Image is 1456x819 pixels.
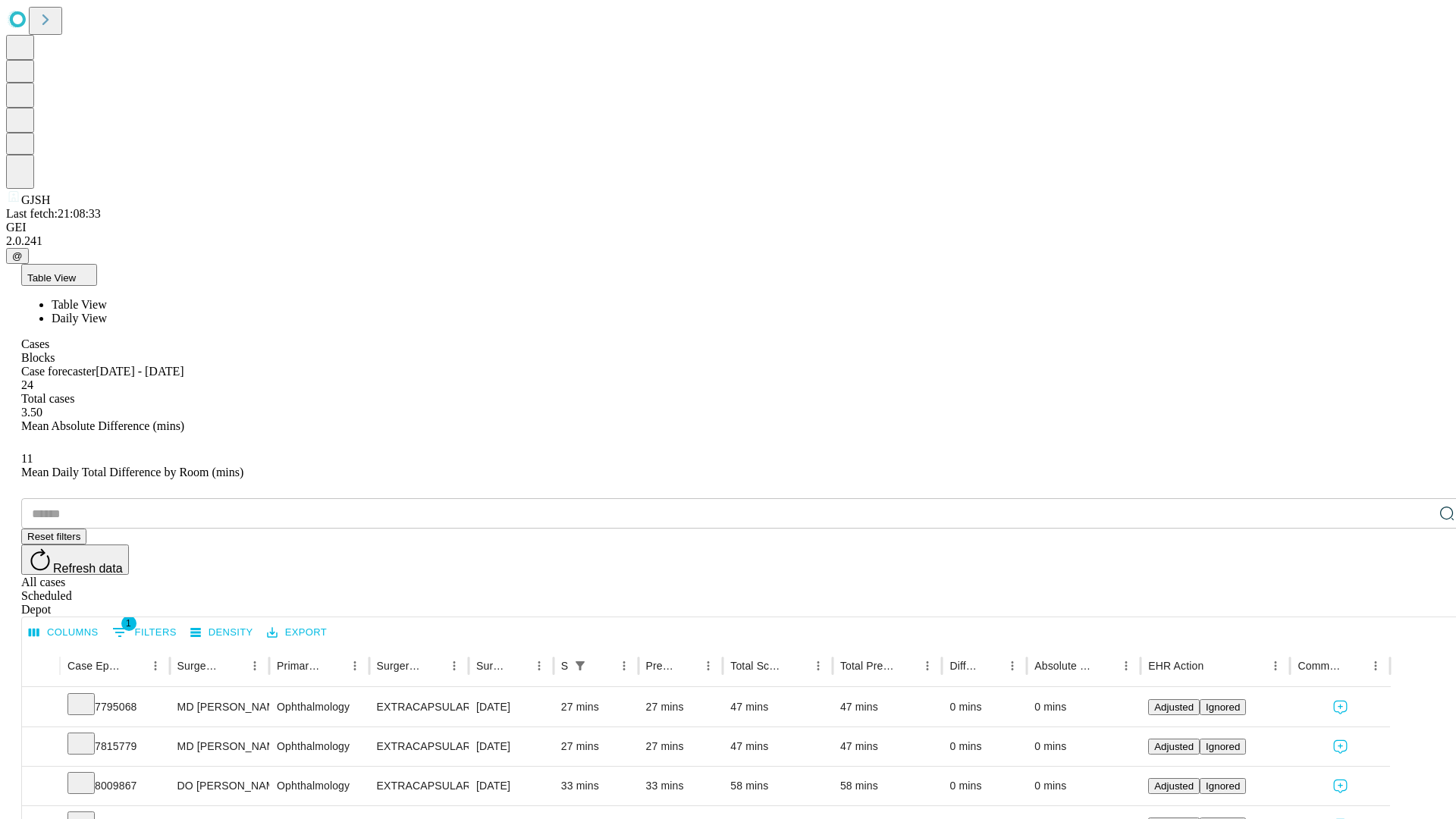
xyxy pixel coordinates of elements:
[949,660,979,672] div: Difference
[592,655,613,676] button: Sort
[1206,741,1240,752] span: Ignored
[949,688,1019,726] div: 0 mins
[840,688,935,726] div: 47 mins
[1205,655,1226,676] button: Sort
[177,767,262,805] div: DO [PERSON_NAME]
[1200,739,1246,755] button: Ignored
[277,727,361,766] div: Ophthalmology
[21,529,86,544] button: Reset filters
[145,655,166,676] button: Menu
[277,660,321,672] div: Primary Service
[507,655,529,676] button: Sort
[1148,699,1200,715] button: Adjusted
[613,655,635,676] button: Menu
[646,727,716,766] div: 27 mins
[21,193,50,206] span: GJSH
[52,298,107,311] span: Table View
[917,655,938,676] button: Menu
[949,727,1019,766] div: 0 mins
[6,248,29,264] button: @
[377,767,461,805] div: EXTRACAPSULAR CATARACT REMOVAL WITH [MEDICAL_DATA]
[67,767,162,805] div: 8009867
[561,727,631,766] div: 27 mins
[476,727,546,766] div: [DATE]
[444,655,465,676] button: Menu
[12,250,23,262] span: @
[177,660,221,672] div: Surgeon Name
[6,234,1450,248] div: 2.0.241
[30,773,52,800] button: Expand
[1154,741,1194,752] span: Adjusted
[277,767,361,805] div: Ophthalmology
[1154,780,1194,792] span: Adjusted
[21,378,33,391] span: 24
[21,392,74,405] span: Total cases
[730,660,785,672] div: Total Scheduled Duration
[1116,655,1137,676] button: Menu
[570,655,591,676] button: Show filters
[422,655,444,676] button: Sort
[21,406,42,419] span: 3.50
[561,767,631,805] div: 33 mins
[263,621,331,645] button: Export
[1002,655,1023,676] button: Menu
[1200,778,1246,794] button: Ignored
[277,688,361,726] div: Ophthalmology
[840,660,895,672] div: Total Predicted Duration
[646,660,676,672] div: Predicted In Room Duration
[561,660,568,672] div: Scheduled In Room Duration
[476,767,546,805] div: [DATE]
[121,616,136,631] span: 1
[124,655,145,676] button: Sort
[1034,727,1133,766] div: 0 mins
[6,221,1450,234] div: GEI
[698,655,719,676] button: Menu
[476,688,546,726] div: [DATE]
[27,272,76,284] span: Table View
[646,688,716,726] div: 27 mins
[53,562,123,575] span: Refresh data
[6,207,101,220] span: Last fetch: 21:08:33
[1206,780,1240,792] span: Ignored
[949,767,1019,805] div: 0 mins
[1154,701,1194,713] span: Adjusted
[676,655,698,676] button: Sort
[646,767,716,805] div: 33 mins
[30,734,52,761] button: Expand
[730,767,825,805] div: 58 mins
[1148,660,1203,672] div: EHR Action
[323,655,344,676] button: Sort
[67,660,122,672] div: Case Epic Id
[1034,688,1133,726] div: 0 mins
[377,727,461,766] div: EXTRACAPSULAR CATARACT REMOVAL WITH [MEDICAL_DATA]
[730,688,825,726] div: 47 mins
[1148,739,1200,755] button: Adjusted
[244,655,265,676] button: Menu
[187,621,257,645] button: Density
[52,312,107,325] span: Daily View
[570,655,591,676] div: 1 active filter
[344,655,366,676] button: Menu
[377,688,461,726] div: EXTRACAPSULAR CATARACT REMOVAL WITH [MEDICAL_DATA]
[561,688,631,726] div: 27 mins
[67,688,162,726] div: 7795068
[223,655,244,676] button: Sort
[67,727,162,766] div: 7815779
[1298,660,1341,672] div: Comments
[21,544,129,575] button: Refresh data
[177,688,262,726] div: MD [PERSON_NAME]
[1034,767,1133,805] div: 0 mins
[840,767,935,805] div: 58 mins
[108,620,180,645] button: Show filters
[1206,701,1240,713] span: Ignored
[1034,660,1093,672] div: Absolute Difference
[177,727,262,766] div: MD [PERSON_NAME]
[808,655,829,676] button: Menu
[30,695,52,721] button: Expand
[1148,778,1200,794] button: Adjusted
[529,655,550,676] button: Menu
[476,660,506,672] div: Surgery Date
[21,264,97,286] button: Table View
[1265,655,1286,676] button: Menu
[1200,699,1246,715] button: Ignored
